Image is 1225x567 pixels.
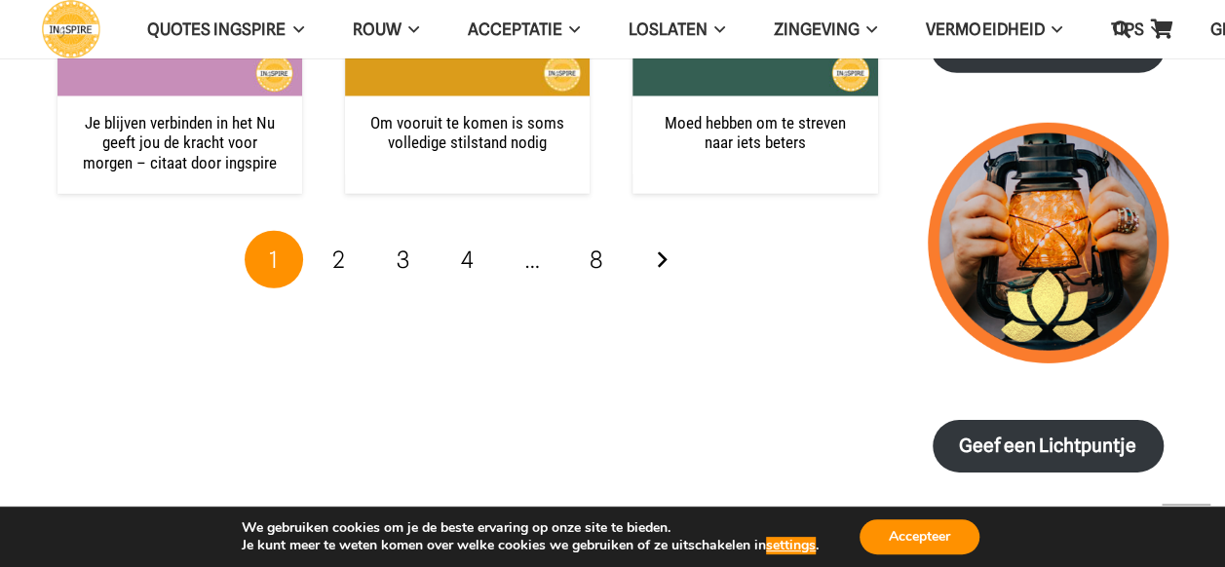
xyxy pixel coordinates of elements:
[749,5,901,55] a: ZingevingZingeving Menu
[468,19,562,39] span: Acceptatie
[269,246,278,274] span: 1
[933,420,1164,473] a: Geef een Lichtpuntje
[245,231,303,289] span: Pagina 1
[397,246,409,274] span: 3
[1086,5,1185,55] a: TIPSTIPS Menu
[147,19,286,39] span: QUOTES INGSPIRE
[332,246,345,274] span: 2
[562,5,580,54] span: Acceptatie Menu
[604,5,749,55] a: LoslatenLoslaten Menu
[503,231,561,289] span: …
[928,123,1168,363] img: lichtpuntjes voor in donkere tijden
[327,5,442,55] a: ROUWROUW Menu
[665,113,846,152] a: Moed hebben om te streven naar iets beters
[443,5,604,55] a: AcceptatieAcceptatie Menu
[309,231,367,289] a: Pagina 2
[461,246,474,274] span: 4
[629,19,708,39] span: Loslaten
[959,435,1136,457] strong: Geef een Lichtpuntje
[352,19,401,39] span: ROUW
[286,5,303,54] span: QUOTES INGSPIRE Menu
[860,519,979,554] button: Accepteer
[901,5,1086,55] a: VERMOEIDHEIDVERMOEIDHEID Menu
[401,5,418,54] span: ROUW Menu
[860,5,877,54] span: Zingeving Menu
[926,19,1044,39] span: VERMOEIDHEID
[567,231,626,289] a: Pagina 8
[774,19,860,39] span: Zingeving
[708,5,725,54] span: Loslaten Menu
[1162,504,1210,552] a: Terug naar top
[83,113,277,172] a: Je blijven verbinden in het Nu geeft jou de kracht voor morgen – citaat door ingspire
[1102,5,1141,54] a: Zoeken
[766,537,816,554] button: settings
[1143,5,1161,54] span: TIPS Menu
[242,537,819,554] p: Je kunt meer te weten komen over welke cookies we gebruiken of ze uitschakelen in .
[123,5,327,55] a: QUOTES INGSPIREQUOTES INGSPIRE Menu
[590,246,603,274] span: 8
[1044,5,1061,54] span: VERMOEIDHEID Menu
[370,113,564,152] a: Om vooruit te komen is soms volledige stilstand nodig
[242,519,819,537] p: We gebruiken cookies om je de beste ervaring op onze site te bieden.
[374,231,433,289] a: Pagina 3
[439,231,497,289] a: Pagina 4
